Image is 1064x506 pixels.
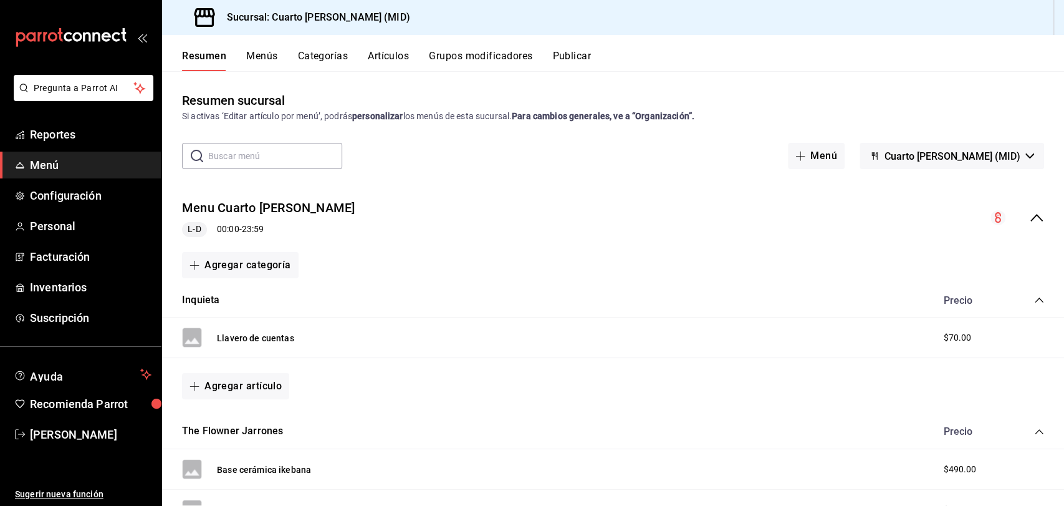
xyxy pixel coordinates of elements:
h3: Sucursal: Cuarto [PERSON_NAME] (MID) [217,10,410,25]
button: Agregar artículo [182,373,289,399]
span: Reportes [30,126,151,143]
button: Artículos [368,50,409,71]
button: Agregar categoría [182,252,299,278]
div: collapse-menu-row [162,189,1064,247]
span: Personal [30,218,151,235]
button: Llavero de cuentas [217,332,294,344]
button: Publicar [552,50,591,71]
button: Inquieta [182,293,219,308]
span: [PERSON_NAME] [30,426,151,443]
span: Pregunta a Parrot AI [34,82,134,95]
a: Pregunta a Parrot AI [9,90,153,104]
div: Si activas ‘Editar artículo por menú’, podrás los menús de esta sucursal. [182,110,1044,123]
span: L-D [183,223,206,236]
button: open_drawer_menu [137,32,147,42]
button: Menús [246,50,277,71]
button: Base cerámica ikebana [217,464,311,476]
input: Buscar menú [208,144,342,168]
span: Cuarto [PERSON_NAME] (MID) [884,150,1020,162]
span: Recomienda Parrot [30,396,151,412]
button: Pregunta a Parrot AI [14,75,153,101]
span: Suscripción [30,309,151,326]
div: Precio [931,294,1010,306]
span: Sugerir nueva función [15,488,151,501]
button: Grupos modificadores [429,50,532,71]
span: Inventarios [30,279,151,296]
strong: personalizar [352,111,403,121]
strong: Para cambios generales, ve a “Organización”. [512,111,694,121]
button: Cuarto [PERSON_NAME] (MID) [860,143,1044,169]
span: $70.00 [943,331,971,344]
button: Resumen [182,50,226,71]
div: Resumen sucursal [182,91,285,110]
div: 00:00 - 23:59 [182,222,355,237]
button: collapse-category-row [1034,295,1044,305]
span: $490.00 [943,463,976,476]
span: Configuración [30,187,151,204]
span: Menú [30,157,151,173]
span: Facturación [30,248,151,265]
button: Menú [788,143,845,169]
button: Menu Cuarto [PERSON_NAME] [182,199,355,217]
button: Categorías [298,50,348,71]
button: The Flowner Jarrones [182,424,283,439]
div: Precio [931,426,1010,437]
button: collapse-category-row [1034,427,1044,437]
span: Ayuda [30,367,135,382]
div: navigation tabs [182,50,1064,71]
